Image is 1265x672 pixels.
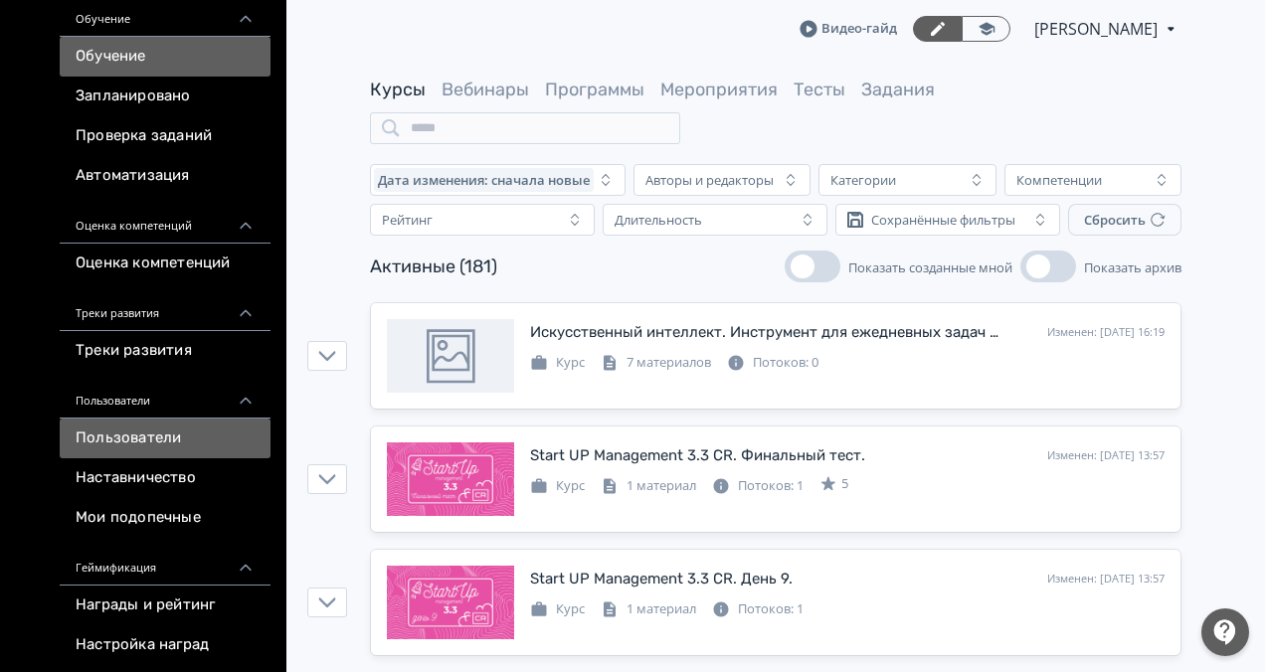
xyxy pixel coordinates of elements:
[601,476,696,496] div: 1 материал
[60,244,271,283] a: Оценка компетенций
[603,204,827,236] button: Длительность
[378,172,590,188] span: Дата изменения: сначала новые
[370,253,497,280] div: Активные (181)
[60,625,271,665] a: Настройка наград
[370,204,595,236] button: Рейтинг
[800,19,897,39] a: Видео-гайд
[60,37,271,77] a: Обучение
[60,116,271,156] a: Проверка заданий
[601,599,696,619] div: 1 материал
[530,568,793,590] div: Start UP Management 3.3 СR. День 9.
[861,79,935,100] a: Задания
[60,331,271,371] a: Треки развития
[60,498,271,538] a: Мои подопечные
[660,79,778,100] a: Мероприятия
[60,283,271,331] div: Треки развития
[545,79,644,100] a: Программы
[60,538,271,586] div: Геймификация
[1047,571,1165,588] div: Изменен: [DATE] 13:57
[1034,17,1161,41] span: Светлана Илюхина
[530,444,865,467] div: Start UP Management 3.3 СR. Финальный тест.
[633,164,811,196] button: Авторы и редакторы
[848,258,1012,276] span: Показать созданные мной
[60,77,271,116] a: Запланировано
[60,196,271,244] div: Оценка компетенций
[530,321,999,344] div: Искусственный интеллект. Инструмент для ежедневных задач (Копия - 31.07.2025 13:33:01)
[615,212,702,228] div: Длительность
[830,172,896,188] div: Категории
[382,212,433,228] div: Рейтинг
[835,204,1060,236] button: Сохранённые фильтры
[712,476,804,496] div: Потоков: 1
[841,474,848,494] span: 5
[871,212,1015,228] div: Сохранённые фильтры
[370,164,626,196] button: Дата изменения: сначала новые
[60,419,271,458] a: Пользователи
[442,79,529,100] a: Вебинары
[60,586,271,625] a: Награды и рейтинг
[1016,172,1102,188] div: Компетенции
[818,164,995,196] button: Категории
[1004,164,1181,196] button: Компетенции
[1084,258,1181,276] span: Показать архив
[530,476,585,496] div: Курс
[60,156,271,196] a: Автоматизация
[1068,204,1181,236] button: Сбросить
[962,16,1010,42] a: Переключиться в режим ученика
[794,79,845,100] a: Тесты
[727,353,818,373] div: Потоков: 0
[1047,447,1165,464] div: Изменен: [DATE] 13:57
[1047,324,1165,341] div: Изменен: [DATE] 16:19
[60,458,271,498] a: Наставничество
[370,79,426,100] a: Курсы
[60,371,271,419] div: Пользователи
[645,172,774,188] div: Авторы и редакторы
[530,599,585,619] div: Курс
[712,599,804,619] div: Потоков: 1
[601,353,711,373] div: 7 материалов
[530,353,585,373] div: Курс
